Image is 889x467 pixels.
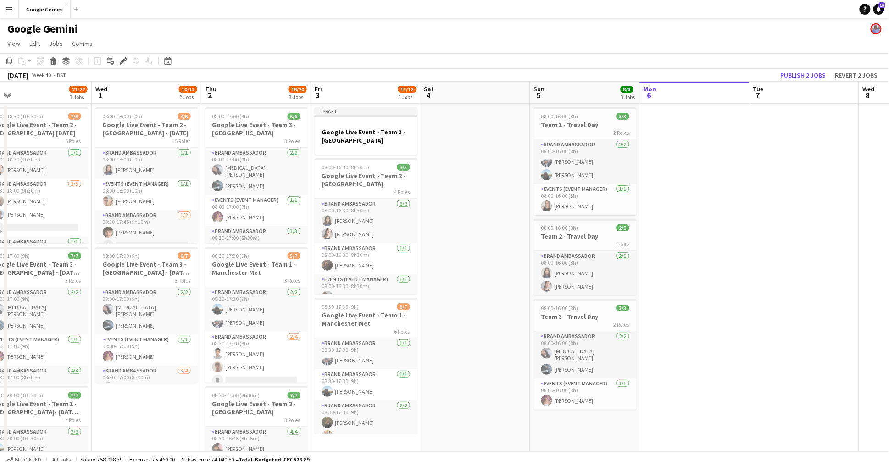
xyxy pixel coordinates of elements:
[534,107,637,215] div: 08:00-16:00 (8h)3/3Team 1 - Travel Day2 RolesBrand Ambassador2/208:00-16:00 (8h)[PERSON_NAME][PER...
[288,392,300,399] span: 7/7
[175,138,191,145] span: 5 Roles
[57,72,66,78] div: BST
[617,305,629,311] span: 3/3
[424,85,434,93] span: Sat
[315,338,417,369] app-card-role: Brand Ambassador1/108:30-17:30 (9h)[PERSON_NAME]
[80,456,309,463] div: Salary £58 028.39 + Expenses £5 460.00 + Subsistence £4 040.50 =
[179,86,197,93] span: 10/13
[72,39,93,48] span: Comms
[642,90,656,100] span: 6
[212,252,250,259] span: 08:30-17:30 (9h)
[19,0,71,18] button: Google Gemini
[212,392,260,399] span: 08:30-17:00 (8h30m)
[616,241,629,248] span: 1 Role
[7,71,28,80] div: [DATE]
[534,85,545,93] span: Sun
[94,90,107,100] span: 1
[315,369,417,400] app-card-role: Brand Ambassador1/108:30-17:30 (9h)[PERSON_NAME]
[533,90,545,100] span: 5
[315,274,417,306] app-card-role: Events (Event Manager)1/108:00-16:30 (8h30m)[PERSON_NAME]
[534,378,637,410] app-card-role: Events (Event Manager)1/108:00-16:00 (8h)[PERSON_NAME]
[394,189,410,195] span: 4 Roles
[285,417,300,423] span: 3 Roles
[621,86,633,93] span: 8/8
[541,305,578,311] span: 08:00-16:00 (8h)
[95,107,198,243] app-job-card: 08:00-18:00 (10h)4/6Google Live Event - Team 2 - [GEOGRAPHIC_DATA] - [DATE]5 RolesBrand Ambassado...
[777,69,830,81] button: Publish 2 jobs
[285,277,300,284] span: 3 Roles
[315,311,417,328] h3: Google Live Event - Team 1 - Manchester Met
[95,260,198,277] h3: Google Live Event - Team 3 - [GEOGRAPHIC_DATA] - [DATE] 30th
[423,90,434,100] span: 4
[832,69,882,81] button: Revert 2 jobs
[644,85,656,93] span: Mon
[70,94,87,100] div: 3 Jobs
[534,232,637,240] h3: Team 2 - Travel Day
[178,252,191,259] span: 6/7
[322,164,370,171] span: 08:00-16:30 (8h30m)
[534,219,637,295] app-job-card: 08:00-16:00 (8h)2/2Team 2 - Travel Day1 RoleBrand Ambassador2/208:00-16:00 (8h)[PERSON_NAME][PERS...
[95,179,198,210] app-card-role: Events (Event Manager)1/108:00-18:00 (10h)[PERSON_NAME]
[873,4,884,15] a: 19
[68,113,81,120] span: 7/8
[315,85,322,93] span: Fri
[205,195,308,226] app-card-role: Events (Event Manager)1/108:00-17:00 (9h)[PERSON_NAME]
[179,94,197,100] div: 2 Jobs
[534,331,637,378] app-card-role: Brand Ambassador2/208:00-16:00 (8h)[MEDICAL_DATA][PERSON_NAME][PERSON_NAME]
[315,298,417,434] app-job-card: 08:30-17:30 (9h)6/7Google Live Event - Team 1 - Manchester Met6 RolesBrand Ambassador1/108:30-17:...
[315,400,417,445] app-card-role: Brand Ambassador2/208:30-17:30 (9h)[PERSON_NAME][PERSON_NAME]
[534,251,637,295] app-card-role: Brand Ambassador2/208:00-16:00 (8h)[PERSON_NAME][PERSON_NAME]
[315,107,417,155] app-job-card: DraftGoogle Live Event - Team 3 - [GEOGRAPHIC_DATA]
[205,226,308,284] app-card-role: Brand Ambassador3/308:30-17:00 (8h30m)
[178,113,191,120] span: 4/6
[394,328,410,335] span: 6 Roles
[205,107,308,243] div: 08:00-17:00 (9h)6/6Google Live Event - Team 3 - [GEOGRAPHIC_DATA]3 RolesBrand Ambassador2/208:00-...
[879,2,885,8] span: 19
[863,85,875,93] span: Wed
[398,86,417,93] span: 11/12
[95,334,198,366] app-card-role: Events (Event Manager)1/108:00-17:00 (9h)[PERSON_NAME]
[534,139,637,184] app-card-role: Brand Ambassador2/208:00-16:00 (8h)[PERSON_NAME][PERSON_NAME]
[289,94,306,100] div: 3 Jobs
[95,247,198,383] app-job-card: 08:00-17:00 (9h)6/7Google Live Event - Team 3 - [GEOGRAPHIC_DATA] - [DATE] 30th3 RolesBrand Ambas...
[621,94,635,100] div: 3 Jobs
[50,456,72,463] span: All jobs
[614,321,629,328] span: 2 Roles
[315,158,417,294] app-job-card: 08:00-16:30 (8h30m)5/5Google Live Event - Team 2 - [GEOGRAPHIC_DATA]4 RolesBrand Ambassador2/208:...
[26,38,44,50] a: Edit
[541,113,578,120] span: 08:00-16:00 (8h)
[29,39,40,48] span: Edit
[7,39,20,48] span: View
[95,121,198,137] h3: Google Live Event - Team 2 - [GEOGRAPHIC_DATA] - [DATE]
[205,85,217,93] span: Thu
[534,299,637,410] app-job-card: 08:00-16:00 (8h)3/3Team 3 - Travel Day2 RolesBrand Ambassador2/208:00-16:00 (8h)[MEDICAL_DATA][PE...
[49,39,63,48] span: Jobs
[397,303,410,310] span: 6/7
[753,85,764,93] span: Tue
[205,332,308,403] app-card-role: Brand Ambassador2/408:30-17:30 (9h)[PERSON_NAME][PERSON_NAME]
[315,128,417,145] h3: Google Live Event - Team 3 - [GEOGRAPHIC_DATA]
[288,252,300,259] span: 5/7
[315,199,417,243] app-card-role: Brand Ambassador2/208:00-16:30 (8h30m)[PERSON_NAME][PERSON_NAME]
[7,22,78,36] h1: Google Gemini
[103,252,140,259] span: 08:00-17:00 (9h)
[66,417,81,423] span: 4 Roles
[4,38,24,50] a: View
[95,148,198,179] app-card-role: Brand Ambassador1/108:00-18:00 (10h)[PERSON_NAME]
[871,23,882,34] app-user-avatar: Lucy Hillier
[68,38,96,50] a: Comms
[68,252,81,259] span: 7/7
[239,456,309,463] span: Total Budgeted £67 528.89
[205,287,308,332] app-card-role: Brand Ambassador2/208:30-17:30 (9h)[PERSON_NAME][PERSON_NAME]
[103,113,143,120] span: 08:00-18:00 (10h)
[212,113,250,120] span: 08:00-17:00 (9h)
[315,243,417,274] app-card-role: Brand Ambassador1/108:00-16:30 (8h30m)[PERSON_NAME]
[534,184,637,215] app-card-role: Events (Event Manager)1/108:00-16:00 (8h)[PERSON_NAME]
[322,303,359,310] span: 08:30-17:30 (9h)
[313,90,322,100] span: 3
